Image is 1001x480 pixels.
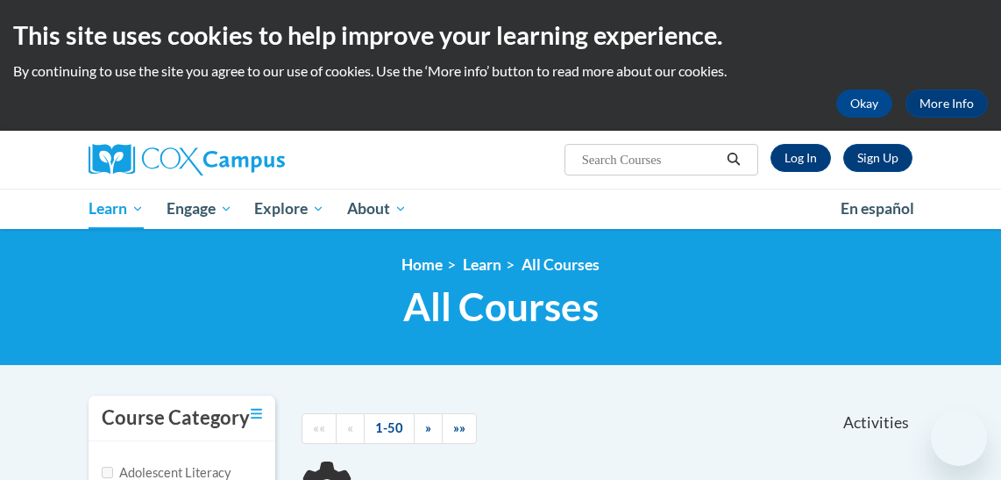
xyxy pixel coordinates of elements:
a: About [336,189,418,229]
a: Engage [155,189,244,229]
a: Begining [302,413,337,444]
a: More Info [905,90,988,118]
span: Engage [167,198,232,219]
span: Activities [843,413,909,433]
a: Register [843,144,912,172]
a: Learn [77,189,155,229]
a: En español [829,190,926,227]
span: En español [841,199,914,218]
span: » [425,420,431,435]
a: End [442,413,477,444]
p: By continuing to use the site you agree to our use of cookies. Use the ‘More info’ button to read... [13,61,988,81]
span: »» [453,420,465,435]
h3: Course Category [102,405,250,432]
a: All Courses [522,255,600,274]
span: «« [313,420,325,435]
iframe: Button to launch messaging window [931,410,987,466]
h2: This site uses cookies to help improve your learning experience. [13,18,988,53]
input: Checkbox for Options [102,467,113,478]
button: Okay [836,90,892,118]
span: Learn [89,198,144,219]
a: Cox Campus [89,144,345,176]
span: About [347,198,407,219]
img: Cox Campus [89,144,285,176]
a: Previous [336,413,365,444]
div: Main menu [75,189,926,229]
span: « [347,420,353,435]
a: 1-50 [364,413,415,444]
a: Log In [770,144,831,172]
a: Next [414,413,443,444]
span: Explore [254,198,324,219]
a: Home [401,255,443,274]
input: Search Courses [580,149,721,170]
a: Learn [463,255,501,274]
a: Explore [243,189,336,229]
span: All Courses [403,283,599,330]
a: Toggle collapse [251,405,262,424]
button: Search [721,149,747,170]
